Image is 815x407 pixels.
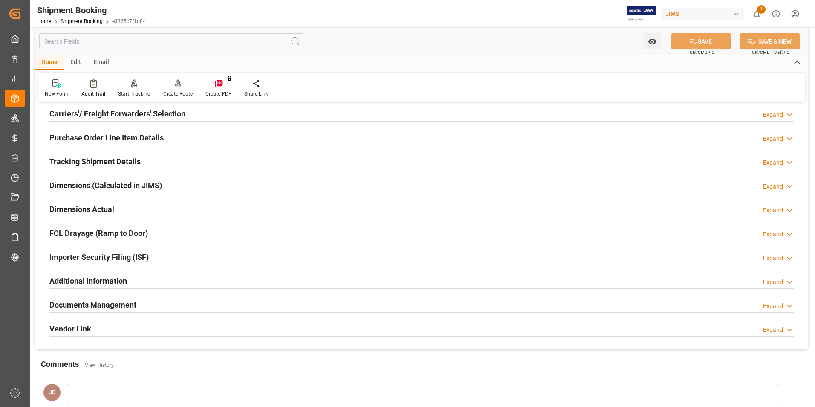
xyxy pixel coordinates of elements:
img: Exertis%20JAM%20-%20Email%20Logo.jpg_1722504956.jpg [627,6,656,21]
h2: Purchase Order Line Item Details [49,132,164,143]
button: show 1 new notifications [747,4,766,23]
div: Edit [64,55,87,70]
button: SAVE & NEW [740,33,800,49]
button: open menu [644,33,661,49]
div: Expand [763,326,783,334]
div: Expand [763,278,783,287]
div: Expand [763,254,783,263]
div: Expand [763,134,783,143]
span: Ctrl/CMD + S [690,49,714,55]
div: Expand [763,158,783,167]
h2: Documents Management [49,299,136,311]
div: JIMS [662,8,744,20]
div: Email [87,55,116,70]
div: Expand [763,230,783,239]
h2: Comments [41,358,79,370]
h2: Dimensions (Calculated in JIMS) [49,180,162,191]
a: View History [85,362,114,368]
input: Search Fields [39,33,303,49]
div: Expand [763,302,783,311]
div: Audit Trail [81,90,105,98]
div: New Form [45,90,69,98]
span: Ctrl/CMD + Shift + S [752,49,789,55]
h2: Additional Information [49,275,127,287]
h2: Carriers'/ Freight Forwarders' Selection [49,108,185,119]
button: SAVE [671,33,731,49]
div: Create Route [163,90,193,98]
h2: FCL Drayage (Ramp to Door) [49,227,148,239]
div: Home [35,55,64,70]
a: Shipment Booking [61,18,103,24]
div: Expand [763,206,783,215]
div: Shipment Booking [37,4,146,17]
a: Home [37,18,51,24]
h2: Dimensions Actual [49,203,114,215]
div: Share Link [244,90,268,98]
h2: Tracking Shipment Details [49,156,141,167]
div: Expand [763,110,783,119]
span: JD [49,389,55,395]
h2: Importer Security Filing (ISF) [49,251,149,263]
div: Expand [763,182,783,191]
h2: Vendor Link [49,323,91,334]
div: Start Tracking [118,90,150,98]
button: JIMS [662,6,747,22]
button: Help Center [766,4,786,23]
span: 1 [757,5,766,14]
